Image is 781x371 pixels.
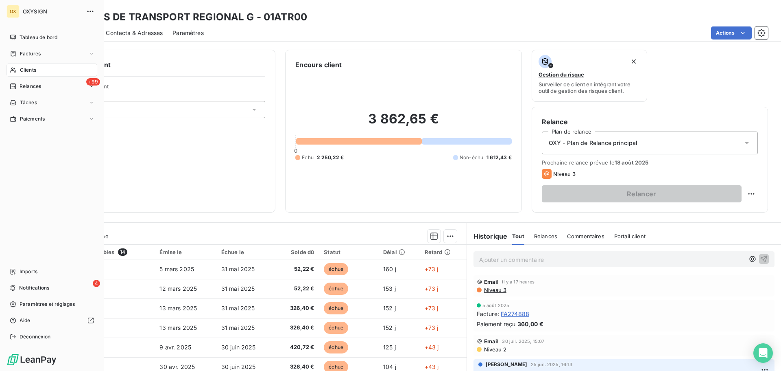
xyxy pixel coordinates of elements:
span: Contacts & Adresses [106,29,163,37]
span: Paiement reçu [477,320,516,328]
span: échue [324,263,348,275]
span: il y a 17 heures [502,279,534,284]
div: Pièces comptables [64,248,150,256]
span: 13 mars 2025 [159,324,197,331]
a: Factures [7,47,97,60]
span: Relances [534,233,557,239]
span: 153 j [383,285,396,292]
span: FA274888 [501,310,529,318]
span: Paiements [20,115,45,123]
span: [PERSON_NAME] [486,361,528,368]
div: Statut [324,249,373,255]
span: 326,40 € [279,304,314,312]
span: 52,22 € [279,265,314,273]
span: 5 mars 2025 [159,266,194,272]
span: échue [324,322,348,334]
span: échue [324,341,348,353]
span: +43 j [425,344,439,351]
span: 25 juil. 2025, 16:13 [531,362,573,367]
button: Relancer [542,185,742,202]
span: Relances [20,83,41,90]
h6: Relance [542,117,758,127]
a: Paramètres et réglages [7,298,97,311]
span: 2 250,22 € [317,154,344,161]
span: 104 j [383,363,396,370]
h6: Informations client [49,60,265,70]
h6: Encours client [295,60,342,70]
a: Aide [7,314,97,327]
div: Échue le [221,249,269,255]
span: Niveau 3 [553,171,576,177]
a: Tâches [7,96,97,109]
a: Imports [7,265,97,278]
span: Prochaine relance prévue le [542,159,758,166]
span: Facture : [477,310,499,318]
span: 13 mars 2025 [159,305,197,312]
span: 18 août 2025 [615,159,649,166]
span: OXYSIGN [23,8,81,15]
span: 31 mai 2025 [221,305,255,312]
a: Paiements [7,112,97,125]
span: Factures [20,50,41,57]
span: 420,72 € [279,343,314,351]
span: 0 [294,147,297,154]
span: +99 [86,78,100,86]
span: 30 juil. 2025, 15:07 [502,339,544,344]
span: Tâches [20,99,37,106]
div: Retard [425,249,462,255]
span: Imports [20,268,37,275]
span: Gestion du risque [539,71,584,78]
span: 360,00 € [517,320,543,328]
span: Portail client [614,233,646,239]
span: 125 j [383,344,396,351]
span: 31 mai 2025 [221,324,255,331]
h6: Historique [467,231,508,241]
span: Paramètres et réglages [20,301,75,308]
h3: AVIONS DE TRANSPORT REGIONAL G - 01ATR00 [72,10,307,24]
span: +43 j [425,363,439,370]
span: Aide [20,317,31,324]
span: +73 j [425,324,438,331]
span: 152 j [383,324,396,331]
img: Logo LeanPay [7,353,57,366]
span: OXY - Plan de Relance principal [549,139,638,147]
span: 12 mars 2025 [159,285,197,292]
span: Non-échu [460,154,483,161]
span: 326,40 € [279,363,314,371]
span: 326,40 € [279,324,314,332]
button: Actions [711,26,752,40]
span: +73 j [425,305,438,312]
span: 4 [93,280,100,287]
a: Clients [7,64,97,77]
span: 5 août 2025 [482,303,510,308]
span: 30 juin 2025 [221,363,256,370]
span: échue [324,302,348,314]
button: Gestion du risqueSurveiller ce client en intégrant votre outil de gestion des risques client. [532,50,648,102]
span: 31 mai 2025 [221,285,255,292]
span: Niveau 2 [483,346,506,353]
span: Déconnexion [20,333,51,340]
div: Émise le [159,249,211,255]
span: Tableau de bord [20,34,57,41]
span: Niveau 3 [483,287,506,293]
span: 1 612,43 € [486,154,512,161]
span: Email [484,279,499,285]
span: +73 j [425,285,438,292]
span: +73 j [425,266,438,272]
div: Délai [383,249,415,255]
div: OX [7,5,20,18]
span: Notifications [19,284,49,292]
a: +99Relances [7,80,97,93]
span: Propriétés Client [65,83,265,94]
span: Paramètres [172,29,204,37]
span: 31 mai 2025 [221,266,255,272]
span: 30 juin 2025 [221,344,256,351]
span: Commentaires [567,233,604,239]
span: 52,22 € [279,285,314,293]
span: 160 j [383,266,396,272]
span: échue [324,283,348,295]
span: Surveiller ce client en intégrant votre outil de gestion des risques client. [539,81,641,94]
div: Open Intercom Messenger [753,343,773,363]
span: Email [484,338,499,345]
span: Clients [20,66,36,74]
